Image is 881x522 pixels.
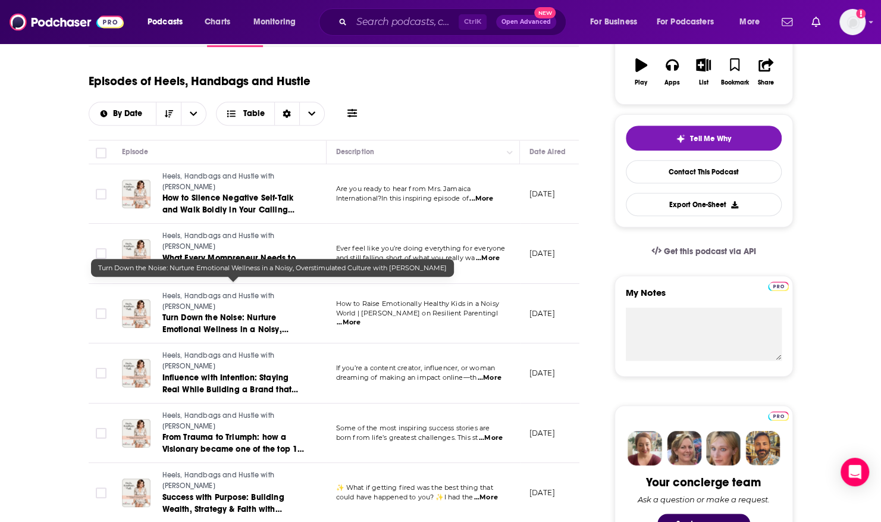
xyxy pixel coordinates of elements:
[768,411,789,421] img: Podchaser Pro
[98,264,447,272] span: Turn Down the Noise: Nurture Emotional Wellness in a Noisy, Overstimulated Culture with [PERSON_N...
[162,471,274,490] span: Heels, Handbags and Hustle with [PERSON_NAME]
[113,110,146,118] span: By Date
[841,458,869,486] div: Open Intercom Messenger
[162,231,305,252] a: Heels, Handbags and Hustle with [PERSON_NAME]
[96,308,106,319] span: Toggle select row
[162,372,305,396] a: Influence with Intention: Staying Real While Building a Brand that Lasts with [PERSON_NAME]
[336,194,469,202] span: International?In this inspiring episode of
[529,368,555,378] p: [DATE]
[253,14,296,30] span: Monitoring
[496,15,556,29] button: Open AdvancedNew
[139,12,198,32] button: open menu
[162,411,305,432] a: Heels, Handbags and Hustle with [PERSON_NAME]
[750,51,781,93] button: Share
[469,194,493,204] span: ...More
[122,145,149,159] div: Episode
[626,126,782,151] button: tell me why sparkleTell Me Why
[162,312,289,358] span: Turn Down the Noise: Nurture Emotional Wellness in a Noisy, Overstimulated Culture with [PERSON_N...
[657,51,688,93] button: Apps
[162,312,305,336] a: Turn Down the Noise: Nurture Emotional Wellness in a Noisy, Overstimulated Culture with [PERSON_N...
[503,145,517,160] button: Column Actions
[664,79,680,86] div: Apps
[162,172,274,191] span: Heels, Handbags and Hustle with [PERSON_NAME]
[529,487,555,498] p: [DATE]
[336,244,506,252] span: Ever feel like you’re doing everything for everyone
[96,368,106,379] span: Toggle select row
[336,145,374,159] div: Description
[336,424,490,432] span: Some of the most inspiring success stories are
[162,171,305,192] a: Heels, Handbags and Hustle with [PERSON_NAME]
[758,79,774,86] div: Share
[336,493,474,501] span: could have happened to you? ✨I had the
[768,282,789,291] img: Podchaser Pro
[626,160,782,183] a: Contact This Podcast
[667,431,701,465] img: Barbara Profile
[626,287,782,308] label: My Notes
[352,12,459,32] input: Search podcasts, credits, & more...
[243,110,265,118] span: Table
[649,12,731,32] button: open menu
[96,487,106,498] span: Toggle select row
[245,12,311,32] button: open menu
[529,428,555,438] p: [DATE]
[162,232,274,251] span: Heels, Handbags and Hustle with [PERSON_NAME]
[336,254,475,262] span: and still falling short of what you really wa
[628,431,662,465] img: Sydney Profile
[642,237,766,266] a: Get this podcast via API
[719,51,750,93] button: Bookmark
[216,102,325,126] button: Choose View
[162,253,303,299] span: What Every Mompreneur Needs to Hear: build community, wealth and a thriving brand with [PERSON_NAME]
[89,102,207,126] h2: Choose List sort
[162,351,305,371] a: Heels, Handbags and Hustle with [PERSON_NAME]
[807,12,825,32] a: Show notifications dropdown
[731,12,775,32] button: open menu
[156,102,181,125] button: Sort Direction
[720,79,748,86] div: Bookmark
[162,492,305,515] a: Success with Purpose: Building Wealth, Strategy & Faith with [PERSON_NAME]
[162,411,274,430] span: Heels, Handbags and Hustle with [PERSON_NAME]
[699,79,708,86] div: List
[839,9,866,35] span: Logged in as ShellB
[330,8,578,36] div: Search podcasts, credits, & more...
[529,308,555,318] p: [DATE]
[162,252,305,276] a: What Every Mompreneur Needs to Hear: build community, wealth and a thriving brand with [PERSON_NAME]
[336,373,477,382] span: dreaming of making an impact online—th
[96,428,106,439] span: Toggle select row
[638,495,770,504] div: Ask a question or make a request.
[96,189,106,199] span: Toggle select row
[162,292,274,311] span: Heels, Handbags and Hustle with [PERSON_NAME]
[162,470,305,491] a: Heels, Handbags and Hustle with [PERSON_NAME]
[856,9,866,18] svg: Add a profile image
[690,134,731,143] span: Tell Me Why
[337,318,360,327] span: ...More
[336,299,499,308] span: How to Raise Emotionally Healthy Kids in a Noisy
[582,12,652,32] button: open menu
[162,291,305,312] a: Heels, Handbags and Hustle with [PERSON_NAME]
[534,7,556,18] span: New
[197,12,237,32] a: Charts
[745,431,780,465] img: Jon Profile
[839,9,866,35] button: Show profile menu
[336,364,495,372] span: If you’re a content creator, influencer, or woman
[635,79,647,86] div: Play
[148,14,183,30] span: Podcasts
[657,14,714,30] span: For Podcasters
[590,14,637,30] span: For Business
[96,248,106,259] span: Toggle select row
[162,351,274,370] span: Heels, Handbags and Hustle with [PERSON_NAME]
[529,248,555,258] p: [DATE]
[626,193,782,216] button: Export One-Sheet
[478,373,501,383] span: ...More
[89,110,156,118] button: open menu
[10,11,124,33] img: Podchaser - Follow, Share and Rate Podcasts
[777,12,797,32] a: Show notifications dropdown
[768,280,789,291] a: Pro website
[529,145,566,159] div: Date Aired
[501,19,551,25] span: Open Advanced
[336,433,478,442] span: born from life’s greatest challenges. This st
[205,14,230,30] span: Charts
[162,373,298,407] span: Influence with Intention: Staying Real While Building a Brand that Lasts with [PERSON_NAME]
[336,483,493,492] span: ✨ What if getting fired was the best thing that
